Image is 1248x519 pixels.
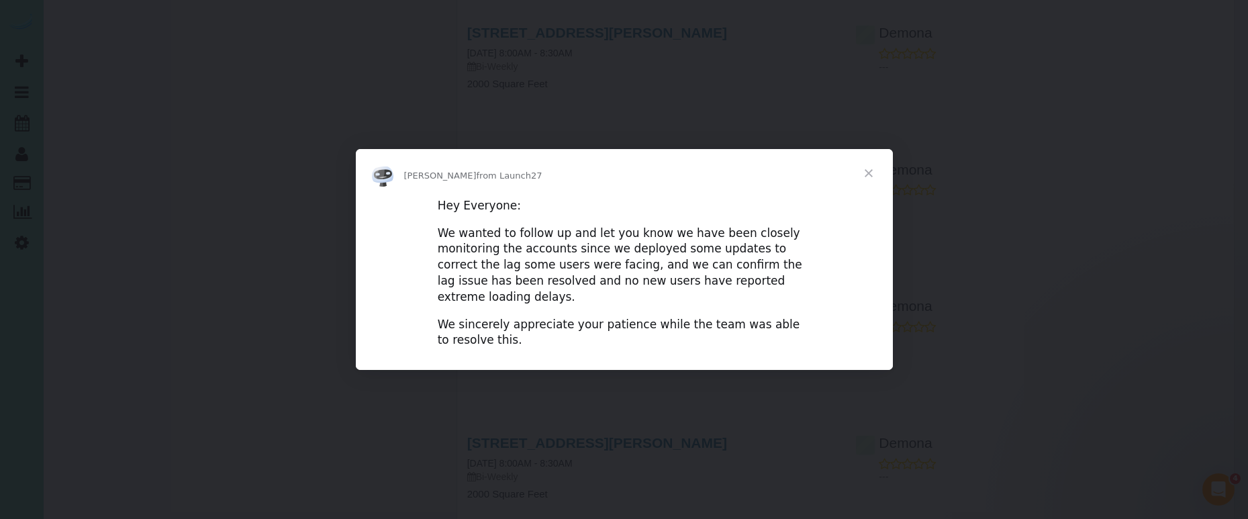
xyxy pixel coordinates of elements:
div: We sincerely appreciate your patience while the team was able to resolve this. [438,317,811,349]
span: [PERSON_NAME] [404,171,477,181]
span: from Launch27 [477,171,542,181]
div: Hey Everyone: [438,198,811,214]
div: We wanted to follow up and let you know we have been closely monitoring the accounts since we dep... [438,226,811,305]
span: Close [845,149,893,197]
img: Profile image for Ellie [372,165,393,187]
